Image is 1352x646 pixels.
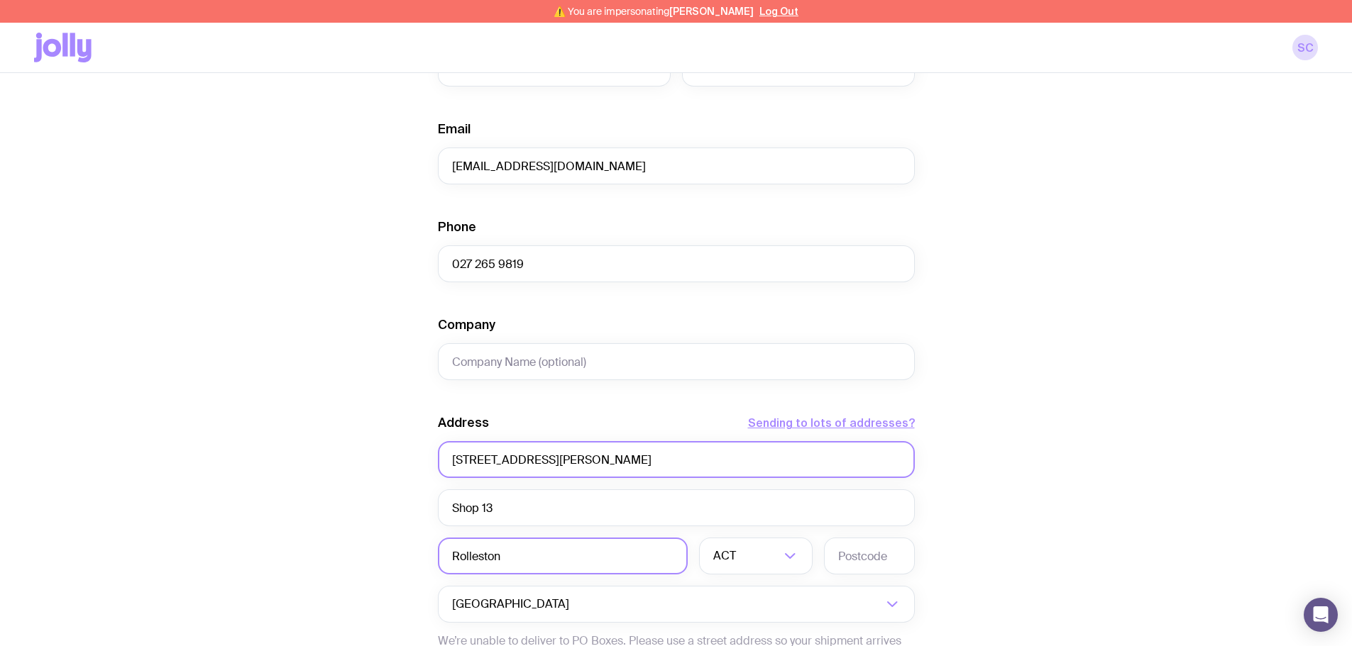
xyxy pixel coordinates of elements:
[739,538,780,574] input: Search for option
[438,245,915,282] input: 0400 123 456
[438,147,915,184] input: employee@company.com
[438,489,915,526] input: Apartment, suite, etc. (optional)
[824,538,915,574] input: Postcode
[438,316,495,333] label: Company
[438,121,471,138] label: Email
[438,414,489,431] label: Address
[713,538,739,574] span: ACT
[438,441,915,478] input: Street Address
[438,218,476,235] label: Phone
[438,343,915,380] input: Company Name (optional)
[699,538,813,574] div: Search for option
[748,414,915,431] button: Sending to lots of addresses?
[438,586,915,623] div: Search for option
[759,6,798,17] button: Log Out
[1304,598,1338,632] div: Open Intercom Messenger
[452,586,572,623] span: [GEOGRAPHIC_DATA]
[572,586,882,623] input: Search for option
[1292,35,1318,60] a: SC
[554,6,754,17] span: ⚠️ You are impersonating
[438,538,688,574] input: Suburb
[669,6,754,17] span: [PERSON_NAME]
